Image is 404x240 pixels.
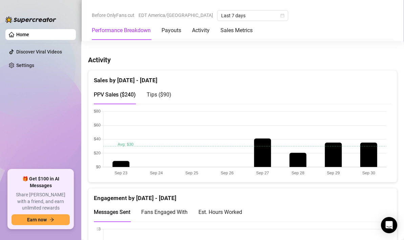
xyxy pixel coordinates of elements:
span: 🎁 Get $100 in AI Messages [12,176,70,189]
div: Activity [192,26,210,35]
span: Messages Sent [94,209,130,215]
div: Engagement by [DATE] - [DATE] [94,188,391,203]
h4: Activity [88,55,397,65]
div: Sales by [DATE] - [DATE] [94,70,391,85]
a: Discover Viral Videos [16,49,62,54]
span: Share [PERSON_NAME] with a friend, and earn unlimited rewards [12,192,70,212]
span: Tips ( $90 ) [147,91,171,98]
span: Before OnlyFans cut [92,10,134,20]
span: EDT America/[GEOGRAPHIC_DATA] [139,10,213,20]
div: Payouts [162,26,181,35]
span: calendar [280,14,284,18]
div: Open Intercom Messenger [381,217,397,233]
div: Est. Hours Worked [198,208,242,216]
a: Settings [16,63,34,68]
div: Performance Breakdown [92,26,151,35]
a: Home [16,32,29,37]
div: Sales Metrics [220,26,253,35]
img: logo-BBDzfeDw.svg [5,16,56,23]
span: PPV Sales ( $240 ) [94,91,136,98]
span: Earn now [27,217,47,222]
span: arrow-right [49,217,54,222]
button: Earn nowarrow-right [12,214,70,225]
span: Fans Engaged With [141,209,188,215]
span: Last 7 days [221,10,284,21]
